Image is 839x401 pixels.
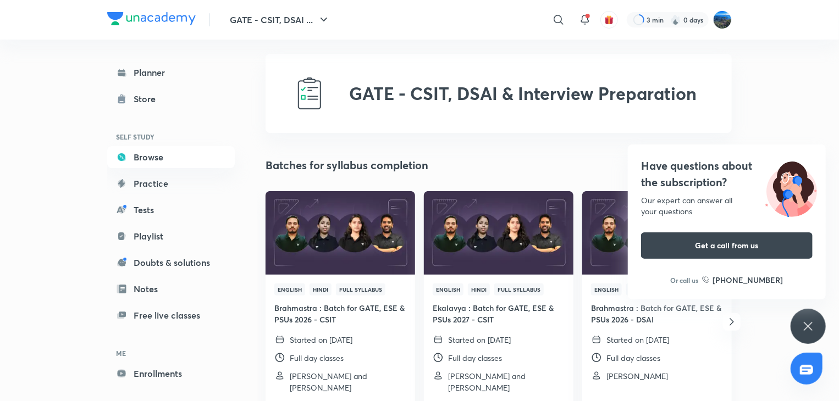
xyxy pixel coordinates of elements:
[626,283,648,296] span: Hindi
[641,232,813,259] button: Get a call from us
[671,275,699,285] p: Or call us
[336,283,385,296] span: Full Syllabus
[290,334,352,346] p: Started on [DATE]
[107,199,235,221] a: Tests
[591,302,723,325] h4: Brahmastra : Batch for GATE, ESE & PSUs 2026 - DSAI
[433,283,463,296] span: English
[292,76,327,111] img: GATE - CSIT, DSAI & Interview Preparation
[606,352,660,364] p: Full day classes
[107,12,196,25] img: Company Logo
[107,252,235,274] a: Doubts & solutions
[223,9,337,31] button: GATE - CSIT, DSAI ...
[713,274,783,286] h6: [PHONE_NUMBER]
[107,127,235,146] h6: SELF STUDY
[134,92,162,105] div: Store
[349,83,697,104] h2: GATE - CSIT, DSAI & Interview Preparation
[107,304,235,326] a: Free live classes
[107,12,196,28] a: Company Logo
[606,334,669,346] p: Started on [DATE]
[107,88,235,110] a: Store
[107,344,235,363] h6: ME
[274,283,305,296] span: English
[290,370,406,393] p: Sweta Kumari and Sanskriti Mishra
[433,302,565,325] h4: Ekalavya : Batch for GATE, ESE & PSUs 2027 - CSIT
[107,278,235,300] a: Notes
[448,370,565,393] p: Sweta Kumari and Sanskriti Mishra
[107,172,235,194] a: Practice
[290,352,344,364] p: Full day classes
[670,14,681,25] img: streak
[713,10,732,29] img: Karthik Koduri
[107,225,235,247] a: Playlist
[274,302,406,325] h4: Brahmastra : Batch for GATE, ESE & PSUs 2026 - CSIT
[641,158,813,191] h4: Have questions about the subscription?
[604,15,614,25] img: avatar
[702,274,783,286] a: [PHONE_NUMBER]
[582,191,732,391] a: ThumbnailEnglishHindiFull SyllabusBrahmastra : Batch for GATE, ESE & PSUs 2026 - DSAIStarted on [...
[448,352,502,364] p: Full day classes
[107,146,235,168] a: Browse
[107,62,235,83] a: Planner
[591,283,622,296] span: English
[266,157,428,174] h2: Batches for syllabus completion
[107,363,235,385] a: Enrollments
[494,283,544,296] span: Full Syllabus
[448,334,511,346] p: Started on [DATE]
[641,195,813,217] div: Our expert can answer all your questions
[757,158,826,217] img: ttu_illustration_new.svg
[606,370,668,382] p: Sweta Kumari
[264,190,416,275] img: Thumbnail
[422,190,575,275] img: Thumbnail
[310,283,332,296] span: Hindi
[600,11,618,29] button: avatar
[468,283,490,296] span: Hindi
